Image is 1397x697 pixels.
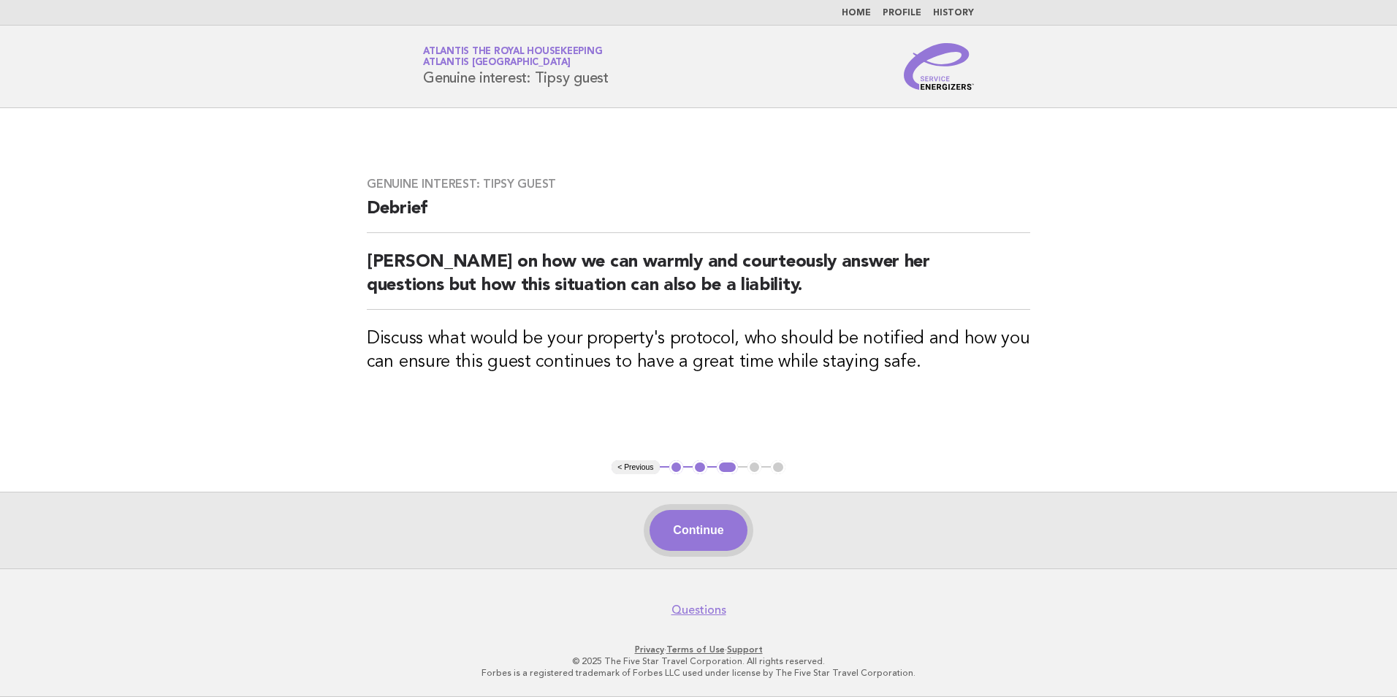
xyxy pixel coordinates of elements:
button: < Previous [612,460,659,475]
button: 3 [717,460,738,475]
button: 1 [669,460,684,475]
a: History [933,9,974,18]
h2: [PERSON_NAME] on how we can warmly and courteously answer her questions but how this situation ca... [367,251,1030,310]
a: Home [842,9,871,18]
h3: Discuss what would be your property's protocol, who should be notified and how you can ensure thi... [367,327,1030,374]
a: Questions [671,603,726,617]
p: · · [251,644,1146,655]
button: Continue [650,510,747,551]
button: 2 [693,460,707,475]
span: Atlantis [GEOGRAPHIC_DATA] [423,58,571,68]
img: Service Energizers [904,43,974,90]
h2: Debrief [367,197,1030,233]
a: Atlantis the Royal HousekeepingAtlantis [GEOGRAPHIC_DATA] [423,47,602,67]
a: Terms of Use [666,644,725,655]
h1: Genuine interest: Tipsy guest [423,47,609,85]
a: Profile [883,9,921,18]
a: Privacy [635,644,664,655]
a: Support [727,644,763,655]
p: Forbes is a registered trademark of Forbes LLC used under license by The Five Star Travel Corpora... [251,667,1146,679]
h3: Genuine interest: Tipsy guest [367,177,1030,191]
p: © 2025 The Five Star Travel Corporation. All rights reserved. [251,655,1146,667]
